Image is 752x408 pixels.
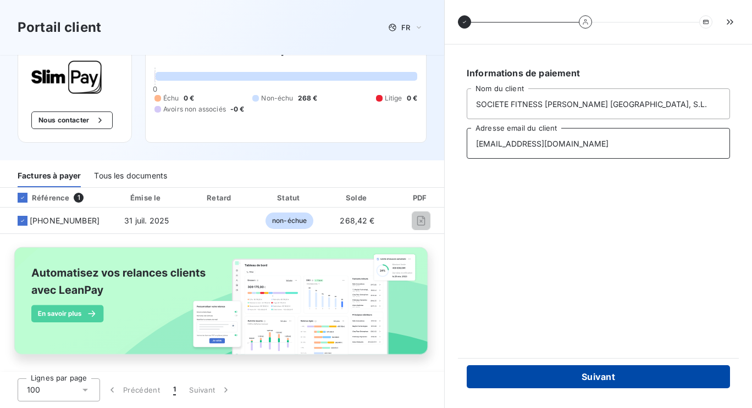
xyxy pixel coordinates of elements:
span: -0 € [230,104,245,114]
span: 268,42 € [340,216,374,225]
button: Nous contacter [31,111,113,129]
span: 0 [153,85,157,93]
div: Statut [257,192,322,203]
h3: Portail client [18,18,101,37]
div: PDF [393,192,449,203]
span: 1 [74,193,84,203]
button: Suivant [467,365,730,388]
h6: Informations de paiement [467,66,730,80]
button: Précédent [100,378,167,401]
span: Avoirs non associés [163,104,226,114]
div: Référence [9,193,69,203]
img: Company logo [31,60,102,94]
span: non-échue [266,213,313,229]
input: placeholder [467,128,730,159]
div: Retard [187,192,253,203]
span: Échu [163,93,179,103]
input: placeholder [467,88,730,119]
button: 1 [167,378,183,401]
div: Solde [326,192,389,203]
div: Émise le [110,192,183,203]
span: 31 juil. 2025 [124,216,169,225]
span: Litige [385,93,402,103]
img: banner [4,241,440,373]
span: FR [401,23,410,32]
span: 0 € [184,93,194,103]
span: [PHONE_NUMBER] [30,215,99,226]
div: Factures à payer [18,164,81,187]
span: 100 [27,384,40,395]
div: Tous les documents [94,164,167,187]
button: Suivant [183,378,238,401]
span: 268 € [298,93,318,103]
span: 0 € [407,93,417,103]
span: 1 [173,384,176,395]
span: Non-échu [261,93,293,103]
